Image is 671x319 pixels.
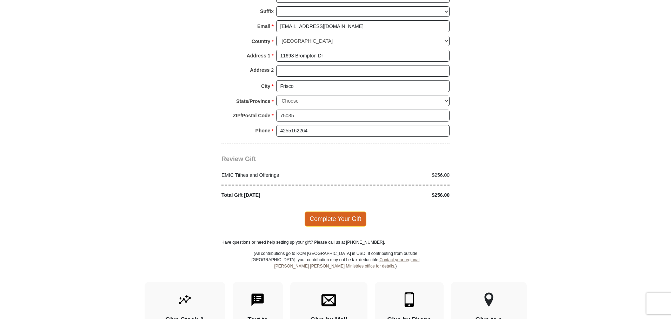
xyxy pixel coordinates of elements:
img: text-to-give.svg [250,292,265,307]
p: Have questions or need help setting up your gift? Please call us at [PHONE_NUMBER]. [221,239,450,245]
img: other-region [484,292,494,307]
strong: City [261,81,270,91]
div: Total Gift [DATE] [218,192,336,199]
strong: Email [257,21,270,31]
strong: Address 2 [250,65,274,75]
img: give-by-stock.svg [178,292,192,307]
span: Review Gift [221,155,256,162]
img: mobile.svg [402,292,417,307]
div: $256.00 [335,192,453,199]
div: $256.00 [335,172,453,179]
strong: ZIP/Postal Code [233,111,271,120]
strong: Phone [255,126,271,136]
strong: Suffix [260,6,274,16]
p: (All contributions go to KCM [GEOGRAPHIC_DATA] in USD. If contributing from outside [GEOGRAPHIC_D... [251,250,420,282]
img: envelope.svg [321,292,336,307]
strong: Address 1 [247,51,271,61]
div: EMIC Tithes and Offerings [218,172,336,179]
strong: State/Province [236,96,270,106]
strong: Country [252,36,271,46]
a: Contact your regional [PERSON_NAME] [PERSON_NAME] Ministries office for details. [274,257,419,269]
span: Complete Your Gift [305,211,367,226]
